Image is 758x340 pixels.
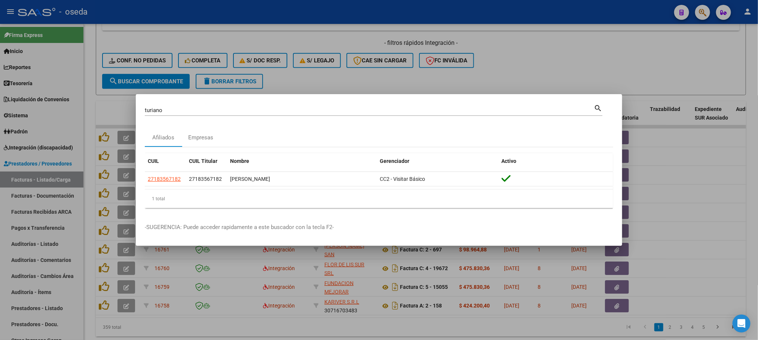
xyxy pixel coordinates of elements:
[145,189,613,208] div: 1 total
[380,176,425,182] span: CC2 - Visitar Básico
[189,158,217,164] span: CUIL Titular
[153,133,175,142] div: Afiliados
[230,175,374,183] div: [PERSON_NAME]
[145,153,186,169] datatable-header-cell: CUIL
[594,103,602,112] mat-icon: search
[186,153,227,169] datatable-header-cell: CUIL Titular
[499,153,613,169] datatable-header-cell: Activo
[733,315,751,333] div: Open Intercom Messenger
[148,158,159,164] span: CUIL
[380,158,409,164] span: Gerenciador
[145,223,613,232] p: -SUGERENCIA: Puede acceder rapidamente a este buscador con la tecla F2-
[189,176,222,182] span: 27183567182
[148,176,181,182] span: 27183567182
[189,133,214,142] div: Empresas
[502,158,517,164] span: Activo
[227,153,377,169] datatable-header-cell: Nombre
[230,158,249,164] span: Nombre
[377,153,499,169] datatable-header-cell: Gerenciador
